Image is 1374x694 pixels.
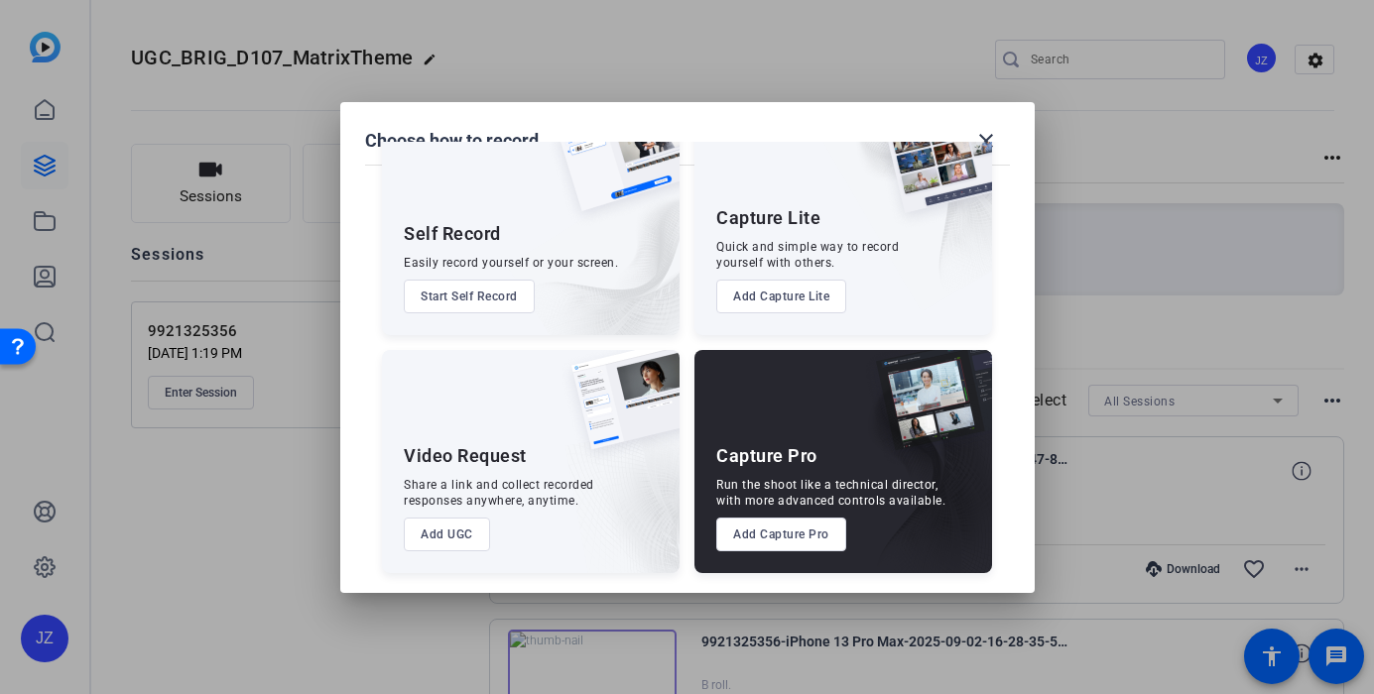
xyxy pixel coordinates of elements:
[716,239,899,271] div: Quick and simple way to record yourself with others.
[716,444,817,468] div: Capture Pro
[543,112,680,231] img: self-record.png
[404,477,594,509] div: Share a link and collect recorded responses anywhere, anytime.
[404,222,501,246] div: Self Record
[404,518,490,551] button: Add UGC
[404,255,618,271] div: Easily record yourself or your screen.
[564,411,680,573] img: embarkstudio-ugc-content.png
[716,518,846,551] button: Add Capture Pro
[974,129,998,153] mat-icon: close
[365,129,539,153] h1: Choose how to record
[404,444,527,468] div: Video Request
[716,206,820,230] div: Capture Lite
[869,112,992,233] img: capture-lite.png
[404,280,535,313] button: Start Self Record
[814,112,992,310] img: embarkstudio-capture-lite.png
[557,350,680,470] img: ugc-content.png
[716,477,945,509] div: Run the shoot like a technical director, with more advanced controls available.
[507,155,680,335] img: embarkstudio-self-record.png
[845,375,992,573] img: embarkstudio-capture-pro.png
[861,350,992,471] img: capture-pro.png
[716,280,846,313] button: Add Capture Lite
